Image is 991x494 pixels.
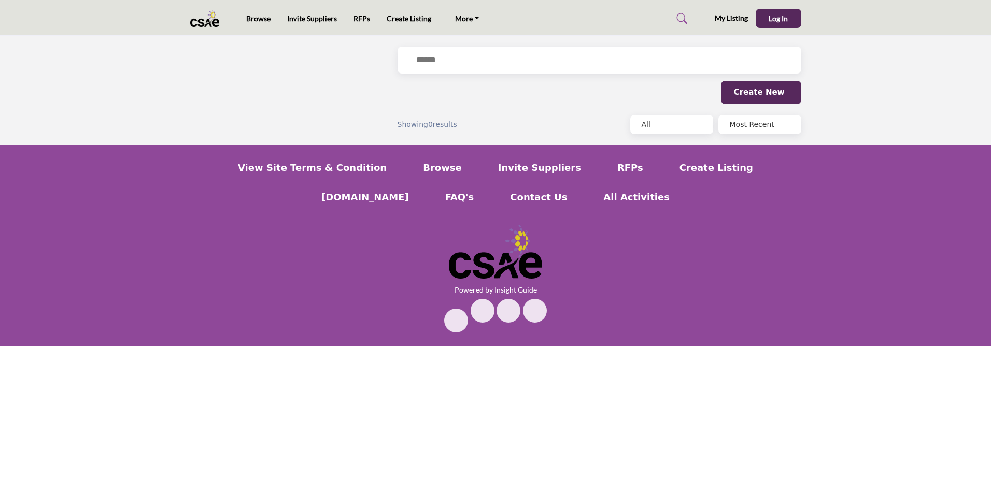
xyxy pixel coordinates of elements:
[756,9,801,28] button: Log In
[603,190,670,204] a: All Activities
[523,299,547,323] a: Threads Link
[190,10,225,27] img: site Logo
[353,14,370,23] a: RFPs
[617,161,643,175] a: RFPs
[679,161,753,175] a: Create Listing
[498,161,581,175] a: Invite Suppliers
[734,88,785,97] span: Create New
[730,120,774,128] span: Most Recent
[455,285,537,294] a: Powered by Insight Guide
[510,190,567,204] a: Contact Us
[423,161,462,175] a: Browse
[238,161,387,175] a: View Site Terms & Condition
[642,120,650,128] span: All
[448,11,486,26] a: More
[721,81,801,104] button: Create New
[471,299,494,323] a: LinkedIn Link
[497,299,520,323] a: Twitter Link
[321,190,409,204] a: [DOMAIN_NAME]
[398,119,519,130] div: Showing results
[449,225,542,279] img: No Site Logo
[246,14,271,23] a: Browse
[444,309,468,332] a: Facebook Link
[287,14,337,23] a: Invite Suppliers
[428,120,433,128] span: 0
[715,13,748,23] h5: My Listing
[700,12,748,25] div: My Listing
[387,14,431,23] a: Create Listing
[769,14,788,23] span: Log In
[445,190,474,204] a: FAQ's
[667,10,694,27] a: Search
